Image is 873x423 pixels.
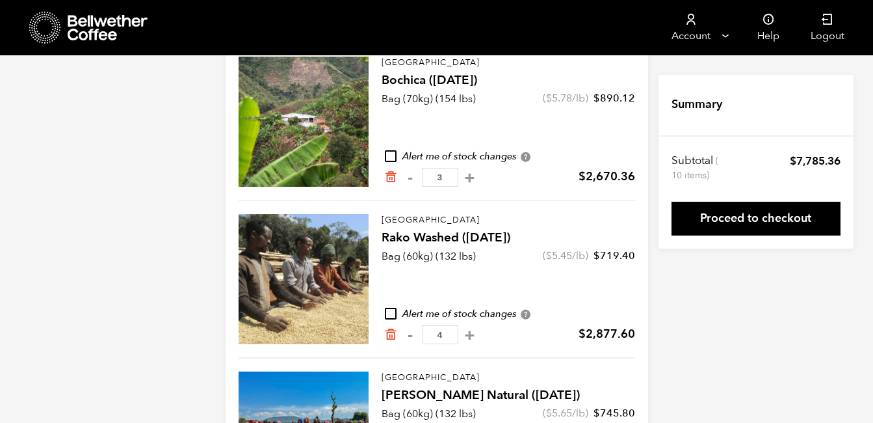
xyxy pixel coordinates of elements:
[579,326,586,342] span: $
[546,406,572,420] bdi: 5.65
[593,406,600,420] span: $
[546,249,552,263] span: $
[384,171,397,184] a: Remove from cart
[382,307,635,321] div: Alert me of stock changes
[579,169,586,185] span: $
[546,91,572,105] bdi: 5.78
[593,406,635,420] bdi: 745.80
[546,91,552,105] span: $
[593,91,635,105] bdi: 890.12
[671,96,722,113] h4: Summary
[422,168,458,187] input: Qty
[462,329,478,342] button: +
[382,91,476,107] p: Bag (70kg) (154 lbs)
[402,329,419,342] button: -
[543,406,588,420] span: ( /lb)
[546,249,572,263] bdi: 5.45
[671,154,720,182] th: Subtotal
[382,372,635,385] p: [GEOGRAPHIC_DATA]
[462,171,478,184] button: +
[422,325,458,344] input: Qty
[543,91,588,105] span: ( /lb)
[579,169,635,185] bdi: 2,670.36
[593,249,600,263] span: $
[382,214,635,227] p: [GEOGRAPHIC_DATA]
[382,72,635,90] h4: Bochica ([DATE])
[402,171,419,184] button: -
[543,249,588,263] span: ( /lb)
[790,154,840,169] bdi: 7,785.36
[546,406,552,420] span: $
[382,150,635,164] div: Alert me of stock changes
[382,387,635,405] h4: [PERSON_NAME] Natural ([DATE])
[790,154,796,169] span: $
[382,406,476,422] p: Bag (60kg) (132 lbs)
[579,326,635,342] bdi: 2,877.60
[671,202,840,236] a: Proceed to checkout
[593,91,600,105] span: $
[382,249,476,264] p: Bag (60kg) (132 lbs)
[382,57,635,70] p: [GEOGRAPHIC_DATA]
[384,328,397,342] a: Remove from cart
[593,249,635,263] bdi: 719.40
[382,229,635,247] h4: Rako Washed ([DATE])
